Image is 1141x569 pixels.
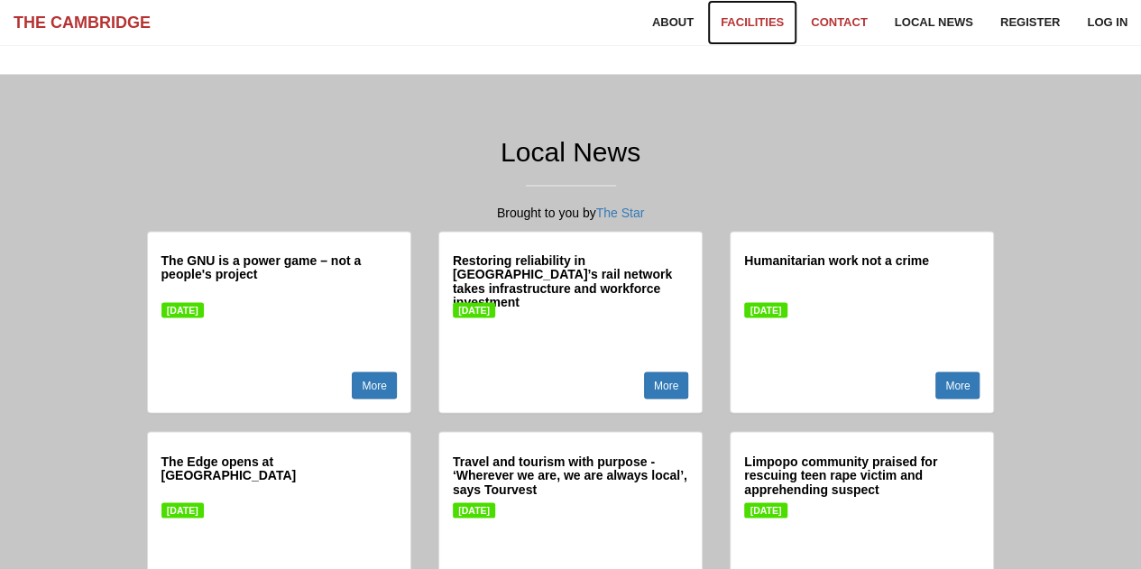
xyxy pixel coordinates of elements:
[744,254,980,290] h5: Humanitarian work not a crime
[644,372,688,399] a: More
[161,254,397,290] h5: The GNU is a power game – not a people's project
[935,372,980,399] a: More
[596,206,645,220] a: The Star
[161,502,204,518] span: [DATE]
[161,454,397,491] h5: The Edge opens at [GEOGRAPHIC_DATA]
[453,302,495,317] span: [DATE]
[453,454,688,491] h5: Travel and tourism with purpose - ‘Wherever we are, we are always local’, says Tourvest
[744,302,787,317] span: [DATE]
[147,204,995,222] p: Brought to you by
[352,372,396,399] a: More
[453,254,688,290] h5: Restoring reliability in [GEOGRAPHIC_DATA]’s rail network takes infrastructure and workforce inve...
[744,502,787,518] span: [DATE]
[744,454,980,491] h5: Limpopo community praised for rescuing teen rape victim and apprehending suspect
[453,502,495,518] span: [DATE]
[147,137,995,167] h2: Local News
[161,302,204,317] span: [DATE]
